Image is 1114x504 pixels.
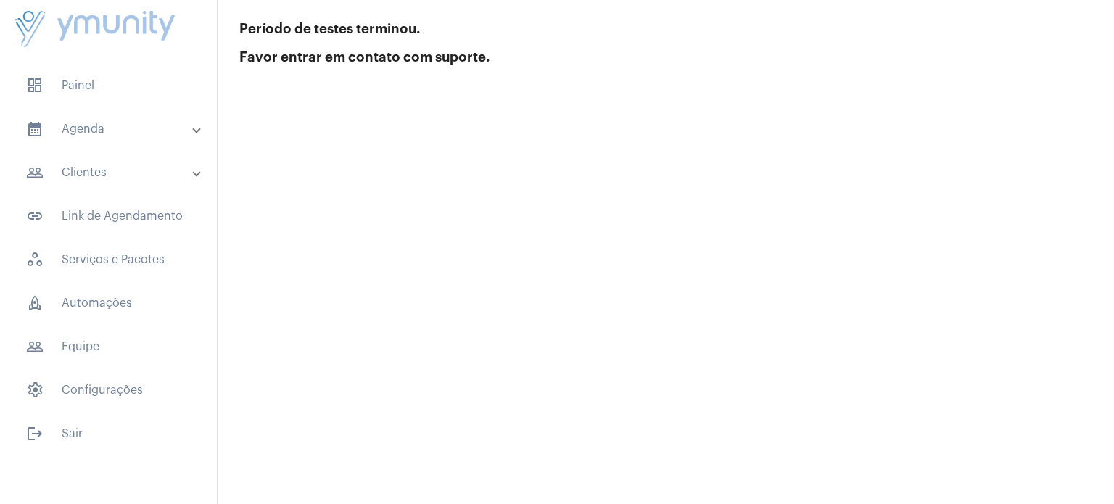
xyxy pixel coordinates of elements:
span: Link de Agendamento [15,199,202,234]
span: Configurações [15,373,202,408]
span: sidenav icon [26,77,44,94]
mat-icon: sidenav icon [26,164,44,181]
mat-panel-title: Clientes [26,164,194,181]
mat-icon: sidenav icon [26,338,44,355]
span: Automações [15,286,202,321]
h3: Período de testes terminou. [239,22,1092,36]
span: Equipe [15,329,202,364]
span: sidenav icon [26,381,44,399]
mat-icon: sidenav icon [26,425,44,442]
img: da4d17c4-93e0-4e87-ea01-5b37ad3a248d.png [12,7,178,52]
mat-expansion-panel-header: sidenav iconAgenda [9,112,217,146]
mat-icon: sidenav icon [26,120,44,138]
span: Painel [15,68,202,103]
mat-panel-title: Agenda [26,120,194,138]
span: Serviços e Pacotes [15,242,202,277]
h3: Favor entrar em contato com suporte. [239,50,1092,65]
span: sidenav icon [26,294,44,312]
span: sidenav icon [26,251,44,268]
mat-icon: sidenav icon [26,207,44,225]
span: Sair [15,416,202,451]
mat-expansion-panel-header: sidenav iconClientes [9,155,217,190]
